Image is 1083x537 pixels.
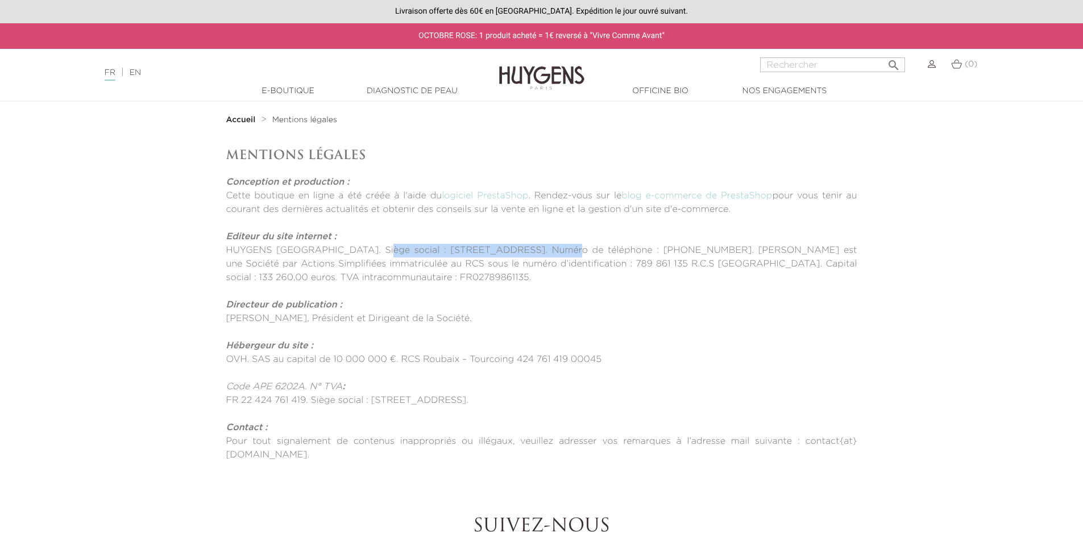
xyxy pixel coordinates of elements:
a: E-Boutique [231,85,345,97]
a: EN [130,69,141,77]
p: OVH. SAS au capital de 10 000 000 €. RCS Roubaix – Tourcoing 424 761 419 00045 [226,353,857,367]
p: [PERSON_NAME], Président et Dirigeant de la Société. [226,312,857,326]
p: Pour tout signalement de contenus inappropriés ou illégaux, veuillez adresser vos remarques à l’a... [226,435,857,462]
p: FR 22 424 761 419. Siège social : [STREET_ADDRESS]. [226,394,857,407]
strong: : [342,382,345,392]
strong: Editeur du site internet : [226,232,337,242]
a: Mentions légales [272,115,337,124]
strong: Directeur de publication : [226,301,343,310]
span: (0) [965,60,977,68]
p: HUYGENS [GEOGRAPHIC_DATA]. Siège social : [STREET_ADDRESS]. Numéro de téléphone : [PHONE_NUMBER].... [226,244,857,285]
span: Mentions légales [272,116,337,124]
button:  [883,54,904,69]
a: Officine Bio [604,85,717,97]
a: Accueil [226,115,258,124]
a: logiciel PrestaShop [442,192,528,201]
a: Diagnostic de peau [355,85,469,97]
strong: Hébergeur du site : [226,342,314,351]
div: | [99,66,443,80]
i:  [887,55,901,69]
input: Rechercher [760,57,905,72]
a: Nos engagements [728,85,841,97]
h1: Mentions Légales [226,147,857,162]
img: Huygens [499,48,584,91]
em: Code APE 6202A. N° TVA [226,382,345,392]
strong: Contact : [226,423,268,432]
p: Cette boutique en ligne a été créée à l'aide du . Rendez-vous sur le pour vous tenir au courant d... [226,189,857,217]
strong: Accueil [226,116,256,124]
a: blog e-commerce de PrestaShop [621,192,772,201]
strong: Conception et production : [226,178,350,187]
a: FR [105,69,115,81]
